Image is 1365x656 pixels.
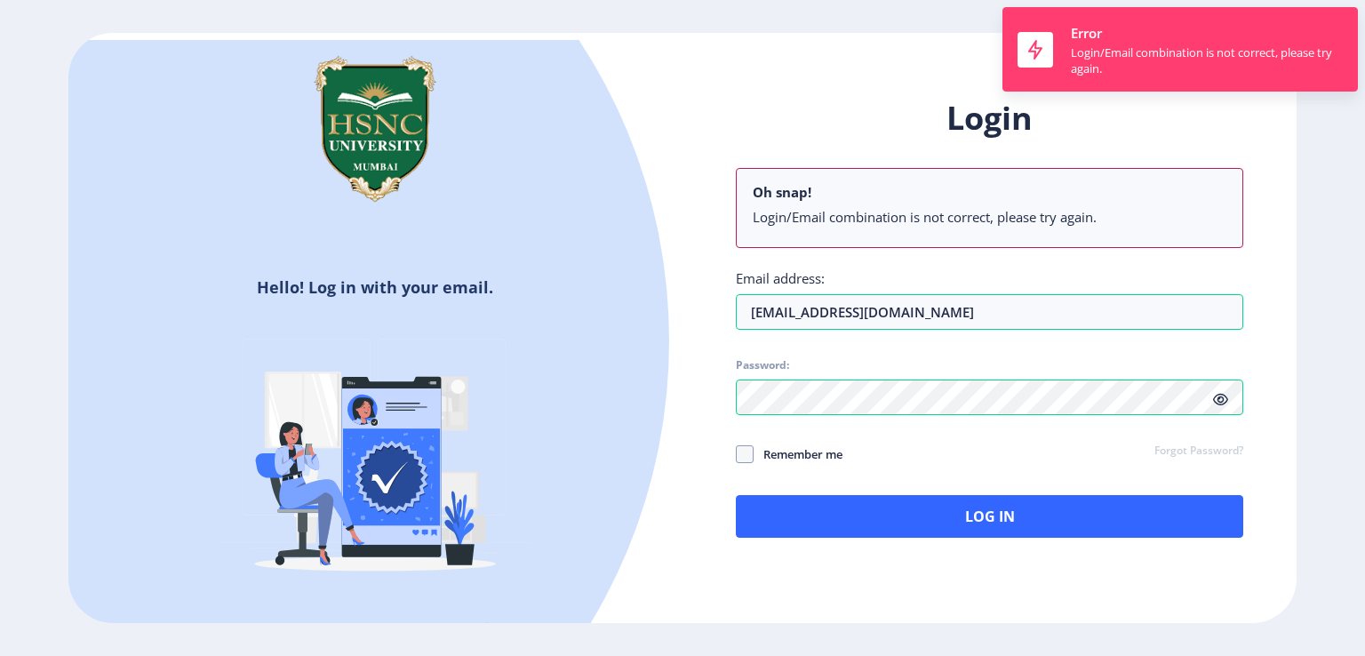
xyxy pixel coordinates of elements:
[1071,24,1102,42] span: Error
[736,358,789,372] label: Password:
[753,183,811,201] b: Oh snap!
[1154,444,1243,460] a: Forgot Password?
[1071,44,1343,76] div: Login/Email combination is not correct, please try again.
[82,616,669,644] h5: Don't have an account?
[736,97,1243,140] h1: Login
[754,444,842,465] span: Remember me
[753,208,1226,226] li: Login/Email combination is not correct, please try again.
[736,495,1243,538] button: Log In
[449,617,530,644] a: Register
[286,40,464,218] img: hsnc.png
[736,294,1243,330] input: Email address
[736,269,825,287] label: Email address:
[220,305,531,616] img: Verified-rafiki.svg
